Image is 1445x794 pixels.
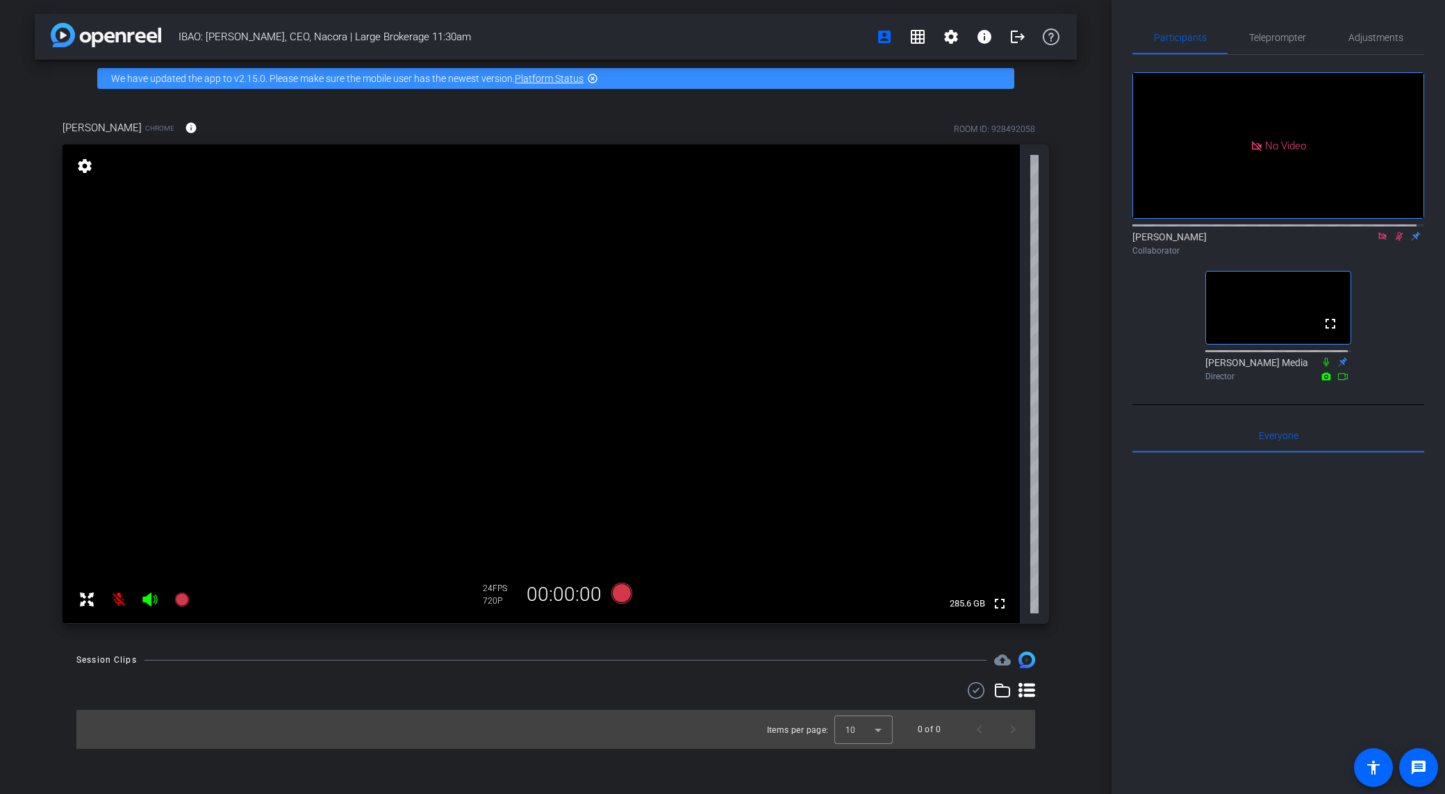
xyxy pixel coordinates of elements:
[1410,759,1427,776] mat-icon: message
[767,723,829,737] div: Items per page:
[1132,230,1424,257] div: [PERSON_NAME]
[179,23,868,51] span: IBAO: [PERSON_NAME], CEO, Nacora | Large Brokerage 11:30am
[483,595,518,606] div: 720P
[587,73,598,84] mat-icon: highlight_off
[145,123,174,133] span: Chrome
[994,652,1011,668] span: Destinations for your clips
[909,28,926,45] mat-icon: grid_on
[518,583,611,606] div: 00:00:00
[876,28,893,45] mat-icon: account_box
[963,713,996,746] button: Previous page
[1365,759,1382,776] mat-icon: accessibility
[943,28,959,45] mat-icon: settings
[483,583,518,594] div: 24
[1018,652,1035,668] img: Session clips
[1265,139,1306,151] span: No Video
[63,120,142,135] span: [PERSON_NAME]
[185,122,197,134] mat-icon: info
[75,158,94,174] mat-icon: settings
[1009,28,1026,45] mat-icon: logout
[76,653,137,667] div: Session Clips
[991,595,1008,612] mat-icon: fullscreen
[1205,370,1351,383] div: Director
[976,28,993,45] mat-icon: info
[97,68,1014,89] div: We have updated the app to v2.15.0. Please make sure the mobile user has the newest version.
[1249,33,1306,42] span: Teleprompter
[1322,315,1339,332] mat-icon: fullscreen
[1205,356,1351,383] div: [PERSON_NAME] Media
[493,584,507,593] span: FPS
[945,595,990,612] span: 285.6 GB
[1154,33,1207,42] span: Participants
[1132,245,1424,257] div: Collaborator
[1348,33,1403,42] span: Adjustments
[954,123,1035,135] div: ROOM ID: 928492058
[994,652,1011,668] mat-icon: cloud_upload
[918,722,941,736] div: 0 of 0
[51,23,161,47] img: app-logo
[996,713,1030,746] button: Next page
[515,73,584,84] a: Platform Status
[1259,431,1298,440] span: Everyone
